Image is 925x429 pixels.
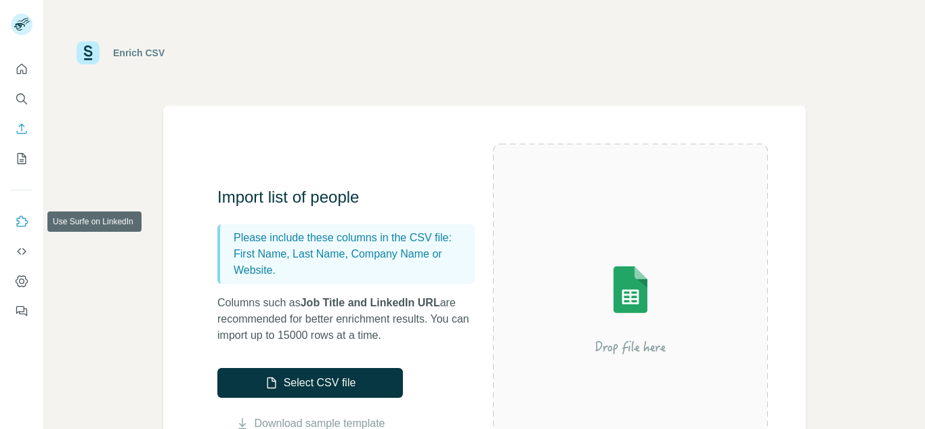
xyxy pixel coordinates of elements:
p: First Name, Last Name, Company Name or Website. [234,246,469,279]
img: Surfe Logo [77,41,100,64]
span: Job Title and LinkedIn URL [301,297,440,308]
p: Columns such as are recommended for better enrichment results. You can import up to 15000 rows at... [217,295,488,344]
button: Use Surfe API [11,239,33,264]
button: Enrich CSV [11,117,33,141]
p: Please include these columns in the CSV file: [234,230,469,246]
div: Enrich CSV [113,46,165,60]
button: Select CSV file [217,368,403,398]
button: Dashboard [11,269,33,293]
img: Surfe Illustration - Drop file here or select below [509,228,752,390]
button: Search [11,87,33,111]
h3: Import list of people [217,186,488,208]
button: My lists [11,146,33,171]
button: Use Surfe on LinkedIn [11,209,33,234]
button: Feedback [11,299,33,323]
button: Quick start [11,57,33,81]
